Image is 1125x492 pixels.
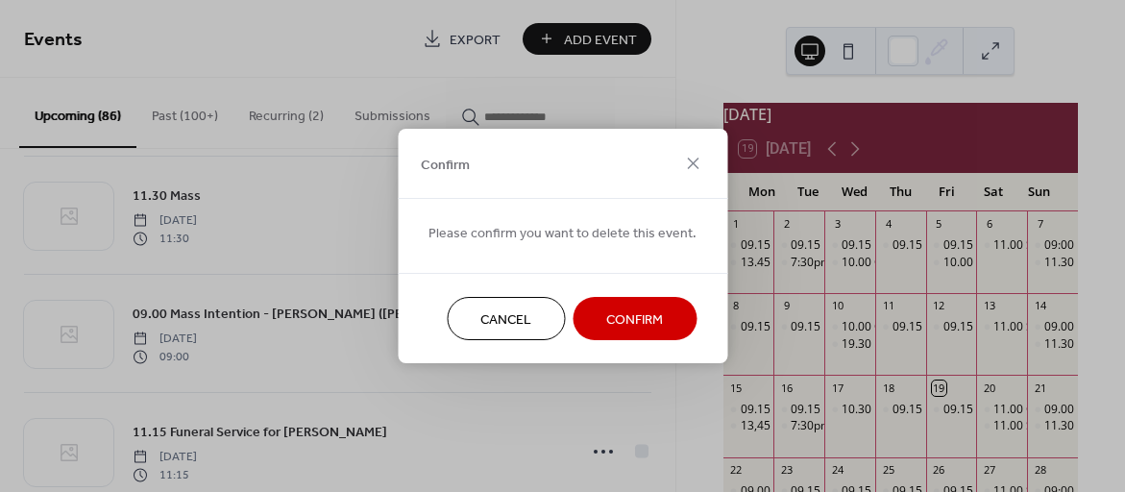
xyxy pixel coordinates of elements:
[480,310,531,331] span: Cancel
[428,224,697,244] span: Please confirm you want to delete this event.
[421,155,470,175] span: Confirm
[447,297,565,340] button: Cancel
[573,297,697,340] button: Confirm
[606,310,663,331] span: Confirm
